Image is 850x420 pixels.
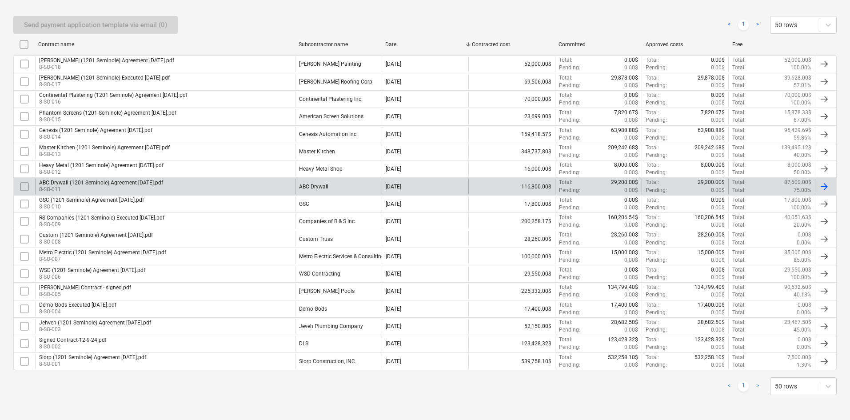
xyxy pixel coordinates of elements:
[646,231,659,239] p: Total :
[732,256,746,264] p: Total :
[646,56,659,64] p: Total :
[646,144,659,152] p: Total :
[646,169,667,176] p: Pending :
[559,144,572,152] p: Total :
[468,214,555,229] div: 200,258.17$
[784,74,811,82] p: 39,628.00$
[784,56,811,64] p: 52,000.00$
[646,291,667,299] p: Pending :
[38,41,291,48] div: Contract name
[559,161,572,169] p: Total :
[559,256,580,264] p: Pending :
[694,144,725,152] p: 209,242.68$
[39,267,145,273] div: WSD (1201 Seminole) Agreement [DATE].pdf
[732,134,746,142] p: Total :
[559,301,572,309] p: Total :
[784,214,811,221] p: 40,051.63$
[39,116,176,124] p: 8-SO-015
[698,231,725,239] p: 28,260.00$
[559,92,572,99] p: Total :
[624,291,638,299] p: 0.00$
[646,239,667,247] p: Pending :
[732,109,746,116] p: Total :
[646,266,659,274] p: Total :
[698,301,725,309] p: 17,400.00$
[299,288,355,294] div: Van Kirk Pools
[559,99,580,107] p: Pending :
[299,306,327,312] div: Demo Gods
[39,343,107,351] p: 8-SO-002
[798,301,811,309] p: 0.00$
[386,306,401,312] div: [DATE]
[624,309,638,316] p: 0.00$
[711,291,725,299] p: 0.00$
[39,168,164,176] p: 8-SO-012
[559,319,572,326] p: Total :
[39,64,174,71] p: 8-SO-018
[559,127,572,134] p: Total :
[559,134,580,142] p: Pending :
[732,319,746,326] p: Total :
[732,64,746,72] p: Total :
[559,82,580,89] p: Pending :
[646,64,667,72] p: Pending :
[299,323,363,329] div: Jeveh Plumbing Company
[646,284,659,291] p: Total :
[711,204,725,212] p: 0.00$
[559,74,572,82] p: Total :
[732,221,746,229] p: Total :
[624,134,638,142] p: 0.00$
[732,92,746,99] p: Total :
[299,340,308,347] div: DLS
[39,256,166,263] p: 8-SO-007
[732,336,746,344] p: Total :
[646,179,659,186] p: Total :
[559,284,572,291] p: Total :
[732,291,746,299] p: Total :
[646,256,667,264] p: Pending :
[624,56,638,64] p: 0.00$
[559,249,572,256] p: Total :
[468,336,555,351] div: 123,428.32$
[711,82,725,89] p: 0.00$
[701,161,725,169] p: 8,000.00$
[39,75,170,81] div: [PERSON_NAME] (1201 Seminole) Executed [DATE].pdf
[732,152,746,159] p: Total :
[698,127,725,134] p: 63,988.88$
[624,152,638,159] p: 0.00$
[646,344,667,351] p: Pending :
[624,239,638,247] p: 0.00$
[790,99,811,107] p: 100.00%
[732,274,746,281] p: Total :
[711,169,725,176] p: 0.00$
[39,320,151,326] div: Jehveh (1201 Seminole) Agreement [DATE].pdf
[468,179,555,194] div: 116,800.00$
[468,196,555,212] div: 17,800.00$
[559,56,572,64] p: Total :
[299,201,309,207] div: GSC
[732,169,746,176] p: Total :
[299,61,361,67] div: Edgardo Fuentes Painting
[386,113,401,120] div: [DATE]
[738,20,749,30] a: Page 1 is your current page
[39,232,153,238] div: Custom (1201 Seminole) Agreement [DATE].pdf
[559,274,580,281] p: Pending :
[559,326,580,334] p: Pending :
[299,41,378,48] div: Subcontractor name
[386,61,401,67] div: [DATE]
[711,187,725,194] p: 0.00$
[299,236,333,242] div: Custom Truss
[39,302,116,308] div: Demo Gods Executed [DATE].pdf
[732,196,746,204] p: Total :
[559,179,572,186] p: Total :
[698,249,725,256] p: 15,000.00$
[608,214,638,221] p: 160,206.54$
[646,326,667,334] p: Pending :
[646,82,667,89] p: Pending :
[646,214,659,221] p: Total :
[794,134,811,142] p: 59.86%
[784,92,811,99] p: 70,000.00$
[732,144,746,152] p: Total :
[39,203,144,211] p: 8-SO-010
[797,309,811,316] p: 0.00%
